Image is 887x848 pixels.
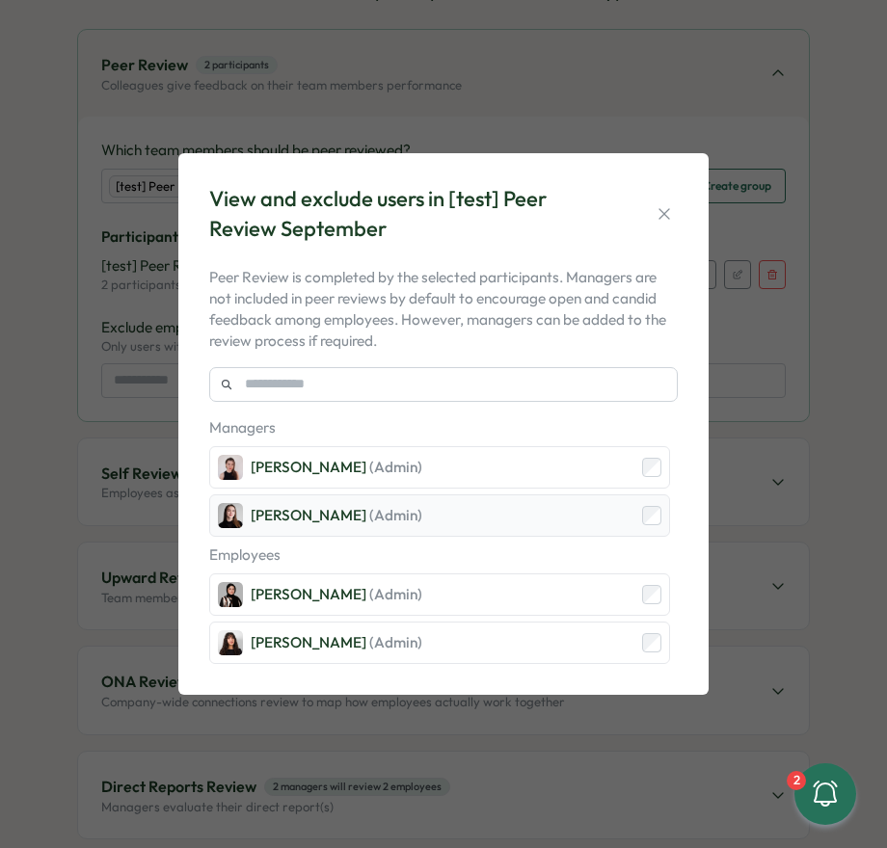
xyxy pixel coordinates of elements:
div: [PERSON_NAME] [251,584,422,605]
div: [PERSON_NAME] [251,457,422,478]
div: View and exclude users in [test] Peer Review September [209,184,605,244]
p: Peer Review is completed by the selected participants. Managers are not included in peer reviews ... [209,267,678,352]
p: Managers [209,417,670,438]
button: 2 [794,763,856,825]
span: (Admin) [369,506,422,524]
div: [PERSON_NAME] [251,505,422,526]
img: Kelly Rosa [218,630,243,655]
p: Employees [209,544,670,566]
img: Sana Naqvi [218,582,243,607]
span: (Admin) [369,633,422,651]
img: Axi Molnar [218,455,243,480]
div: 2 [787,771,806,790]
img: Elena Ladushyna [218,503,243,528]
span: (Admin) [369,585,422,603]
span: (Admin) [369,458,422,476]
div: [PERSON_NAME] [251,632,422,653]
